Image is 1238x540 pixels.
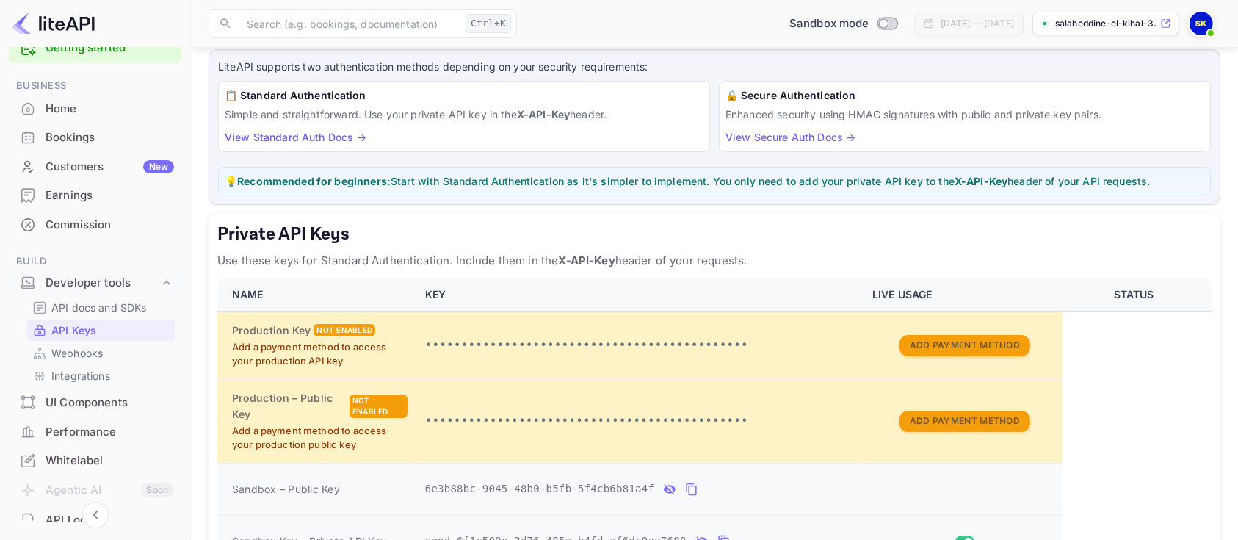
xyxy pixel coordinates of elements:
a: Add Payment Method [899,338,1030,350]
div: Switch to Production mode [783,15,903,32]
p: salaheddine-el-kihal-3... [1055,17,1157,30]
button: Collapse navigation [82,502,109,528]
strong: X-API-Key [955,175,1007,187]
div: Bookings [9,123,181,152]
div: Whitelabel [46,453,174,469]
div: Bookings [46,129,174,146]
div: Getting started [9,33,181,63]
a: View Standard Auth Docs → [225,131,366,143]
input: Search (e.g. bookings, documentation) [238,9,460,38]
span: Sandbox mode [789,15,869,32]
a: Performance [9,418,181,445]
span: Business [9,78,181,94]
div: Home [9,95,181,123]
div: CustomersNew [9,153,181,181]
p: Enhanced security using HMAC signatures with public and private key pairs. [725,107,1204,122]
p: Simple and straightforward. Use your private API key in the header. [225,107,703,122]
a: Integrations [32,368,170,384]
div: Webhooks [26,342,175,364]
div: Commission [46,217,174,234]
strong: X-API-Key [558,253,615,267]
div: Ctrl+K [466,14,511,33]
div: API Logs [9,506,181,535]
a: View Secure Auth Docs → [725,131,855,143]
h5: Private API Keys [217,223,1212,246]
p: ••••••••••••••••••••••••••••••••••••••••••••• [425,336,855,354]
div: [DATE] — [DATE] [941,17,1014,30]
h6: 📋 Standard Authentication [225,87,703,104]
h6: Production – Public Key [232,390,347,422]
p: Use these keys for Standard Authentication. Include them in the header of your requests. [217,252,1212,270]
h6: 🔒 Secure Authentication [725,87,1204,104]
img: LiteAPI logo [12,12,95,35]
p: Add a payment method to access your production API key [232,340,408,369]
span: Sandbox – Public Key [232,481,340,497]
a: API docs and SDKs [32,300,170,315]
div: API docs and SDKs [26,297,175,318]
div: UI Components [46,395,174,411]
p: 💡 Start with Standard Authentication as it's simpler to implement. You only need to add your priv... [225,173,1204,189]
div: Integrations [26,365,175,386]
div: Performance [46,424,174,441]
div: Performance [9,418,181,447]
a: CustomersNew [9,153,181,180]
th: NAME [217,278,416,312]
h6: Production Key [232,323,311,339]
a: API Keys [32,323,170,338]
div: API Keys [26,320,175,341]
a: Earnings [9,181,181,209]
p: Webhooks [51,345,103,361]
a: Bookings [9,123,181,151]
div: API Logs [46,512,174,529]
div: Developer tools [9,270,181,296]
a: Whitelabel [9,447,181,474]
a: Webhooks [32,345,170,361]
div: Customers [46,159,174,176]
div: Developer tools [46,275,159,292]
th: KEY [416,278,864,312]
p: API docs and SDKs [51,300,147,315]
th: LIVE USAGE [864,278,1063,312]
div: Home [46,101,174,118]
div: Not enabled [314,324,375,336]
th: STATUS [1063,278,1212,312]
p: LiteAPI supports two authentication methods depending on your security requirements: [218,59,1211,75]
p: ••••••••••••••••••••••••••••••••••••••••••••• [425,412,855,430]
div: Commission [9,211,181,240]
a: UI Components [9,389,181,416]
div: New [143,160,174,173]
img: Salaheddine El Kihal [1190,12,1213,35]
a: Getting started [46,40,174,57]
a: Add Payment Method [899,414,1030,426]
a: API Logs [9,506,181,533]
span: Build [9,253,181,270]
button: Add Payment Method [899,411,1030,432]
p: Integrations [51,368,110,384]
strong: Recommended for beginners: [237,175,391,187]
p: API Keys [51,323,96,338]
span: 6e3b88bc-9045-48b0-b5fb-5f4cb6b81a4f [425,481,654,497]
div: UI Components [9,389,181,417]
a: Home [9,95,181,122]
a: Commission [9,211,181,238]
div: Earnings [9,181,181,210]
div: Not enabled [350,395,408,418]
div: Earnings [46,187,174,204]
p: Add a payment method to access your production public key [232,424,408,453]
strong: X-API-Key [517,108,570,120]
button: Add Payment Method [899,335,1030,356]
div: Whitelabel [9,447,181,475]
